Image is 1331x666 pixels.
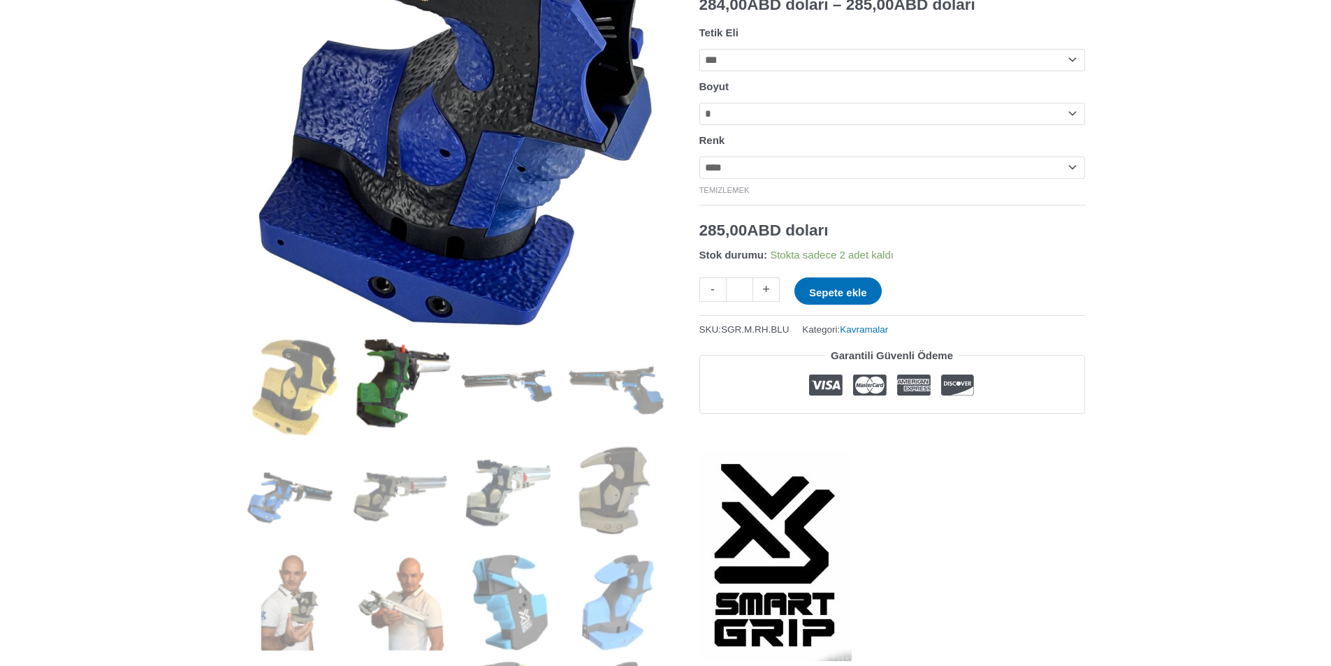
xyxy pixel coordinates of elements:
[247,554,344,651] img: SmartGrip - Modüler Tabanca Kabzası - Resim 9
[699,424,1085,441] iframe: Müşteri yorumları Trustpilot tarafından desteklenmektedir
[753,277,780,302] a: +
[569,339,666,436] img: SmartGrip - Modüler Tabanca Kabzası - Resim 4
[840,324,888,335] a: Kavramalar
[461,447,558,544] img: SmartGrip - Modüler Tabanca Kabzası - Resim 7
[699,249,768,261] font: Stok durumu:
[802,324,840,335] font: Kategori:
[354,447,451,544] img: SmartGrip - Modüler Tabanca Kabzası - Resim 6
[461,554,558,651] img: SmartGrip - Modüler Tabanca Kabzası - Resim 11
[711,282,715,296] font: -
[247,447,344,544] img: SmartGrip - Modüler Tabanca Kabzası - Resim 5
[699,186,750,194] a: Seçenekleri temizle
[699,277,726,302] a: -
[247,339,344,436] img: SmartGrip - Modüler Tabanca Kabzası
[461,339,558,436] img: SmartGrip - Modüler Tabanca Kabzası - Resim 3
[762,282,770,296] font: +
[699,451,852,661] a: Akıllı Kavrama
[831,349,953,361] font: Garantili Güvenli Ödeme
[726,277,753,302] input: Ürün miktarı
[354,554,451,651] img: SmartGrip - Modüler Tabanca Kabzası - Resim 10
[809,286,867,298] font: Sepete ekle
[699,222,748,239] font: 285,00
[770,249,894,261] font: Stokta sadece 2 adet kaldı
[354,339,451,436] img: SmartGrip - Modüler Tabanca Kabzası - Resim 2
[699,134,725,146] font: Renk
[699,27,739,38] font: Tetik Eli
[569,447,666,544] img: SmartGrip - Modüler Tabanca Kabzası - Resim 8
[569,554,666,651] img: SmartGrip - Modüler Tabanca Kabzası - Resim 12
[699,80,729,92] font: Boyut
[699,186,750,194] font: Temizlemek
[794,277,882,305] button: Sepete ekle
[699,324,722,335] font: SKU:
[747,222,828,239] font: ABD doları
[721,324,790,335] font: SGR.M.RH.BLU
